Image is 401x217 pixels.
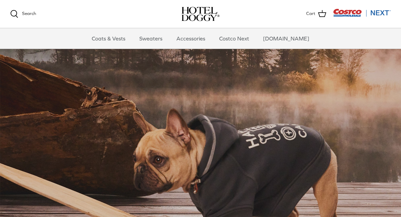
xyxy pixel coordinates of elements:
[333,9,391,17] img: Costco Next
[133,28,169,49] a: Sweaters
[181,7,220,21] img: hoteldoggycom
[10,10,36,18] a: Search
[213,28,255,49] a: Costco Next
[333,13,391,18] a: Visit Costco Next
[170,28,211,49] a: Accessories
[22,11,36,16] span: Search
[86,28,132,49] a: Coats & Vests
[306,10,326,18] a: Cart
[181,7,220,21] a: hoteldoggy.com hoteldoggycom
[257,28,315,49] a: [DOMAIN_NAME]
[306,10,315,17] span: Cart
